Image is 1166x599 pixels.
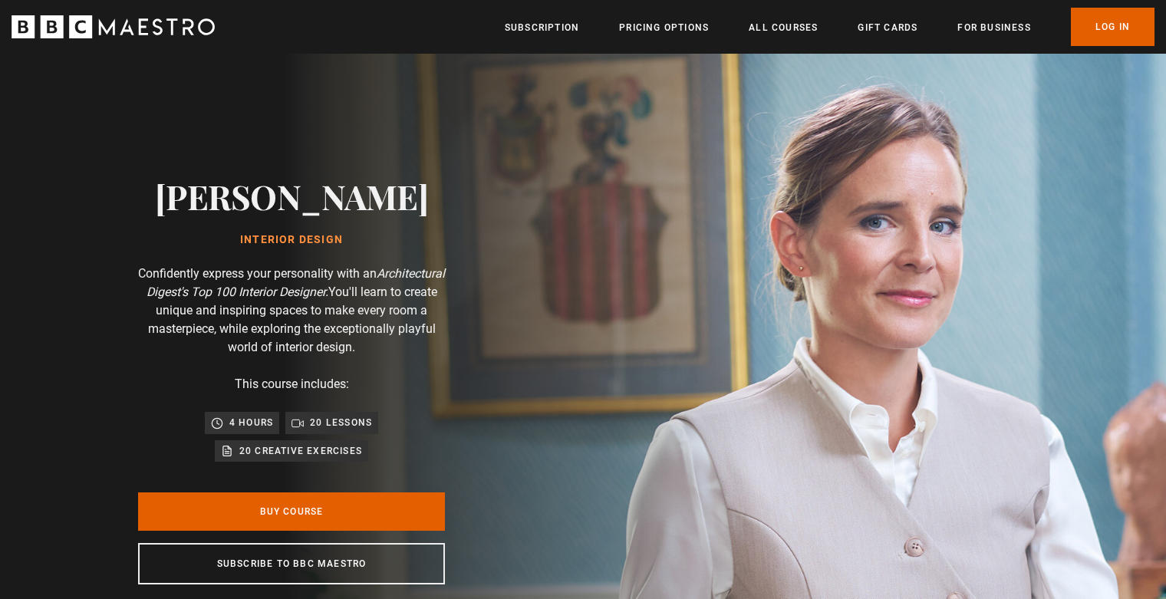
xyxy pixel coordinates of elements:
a: For business [957,20,1030,35]
a: Buy Course [138,492,445,531]
p: 20 creative exercises [239,443,362,459]
a: Gift Cards [858,20,917,35]
a: All Courses [749,20,818,35]
p: 20 lessons [310,415,372,430]
h2: [PERSON_NAME] [155,176,429,216]
p: 4 hours [229,415,273,430]
a: Log In [1071,8,1154,46]
p: Confidently express your personality with an You'll learn to create unique and inspiring spaces t... [138,265,445,357]
svg: BBC Maestro [12,15,215,38]
h1: Interior Design [155,234,429,246]
a: Pricing Options [619,20,709,35]
p: This course includes: [235,375,349,393]
nav: Primary [505,8,1154,46]
a: Subscription [505,20,579,35]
